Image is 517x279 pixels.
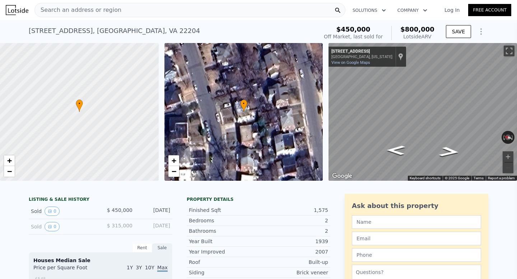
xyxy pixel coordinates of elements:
[152,243,172,252] div: Sale
[436,6,468,14] a: Log In
[7,156,12,165] span: +
[107,223,132,228] span: $ 315,000
[189,259,258,266] div: Roof
[502,131,506,144] button: Rotate counterclockwise
[171,167,176,176] span: −
[329,43,517,181] div: Street View
[31,222,95,231] div: Sold
[6,5,28,15] img: Lotside
[400,33,434,40] div: Lotside ARV
[324,33,383,40] div: Off Market, last sold for
[258,217,328,224] div: 2
[392,4,433,17] button: Company
[330,171,354,181] a: Open this area in Google Maps (opens a new window)
[336,25,371,33] span: $450,000
[445,176,469,180] span: © 2025 Google
[501,133,515,142] button: Reset the view
[352,215,481,229] input: Name
[331,60,370,65] a: View on Google Maps
[31,207,95,216] div: Sold
[189,248,258,255] div: Year Improved
[410,176,441,181] button: Keyboard shortcuts
[446,25,471,38] button: SAVE
[258,238,328,245] div: 1939
[157,265,168,272] span: Max
[352,201,481,211] div: Ask about this property
[171,156,176,165] span: +
[331,49,392,55] div: [STREET_ADDRESS]
[189,207,258,214] div: Finished Sqft
[35,6,121,14] span: Search an address or region
[258,269,328,276] div: Brick veneer
[168,155,179,166] a: Zoom in
[258,248,328,255] div: 2007
[329,43,517,181] div: Map
[138,222,170,231] div: [DATE]
[29,26,200,36] div: [STREET_ADDRESS] , [GEOGRAPHIC_DATA] , VA 22204
[189,269,258,276] div: Siding
[189,238,258,245] div: Year Built
[504,46,514,56] button: Toggle fullscreen view
[132,243,152,252] div: Rent
[138,207,170,216] div: [DATE]
[331,55,392,59] div: [GEOGRAPHIC_DATA], [US_STATE]
[240,100,247,107] span: •
[352,248,481,262] input: Phone
[503,162,513,173] button: Zoom out
[145,265,154,270] span: 10Y
[347,4,392,17] button: Solutions
[258,207,328,214] div: 1,575
[76,99,83,112] div: •
[76,100,83,107] span: •
[33,264,101,275] div: Price per Square Foot
[4,155,15,166] a: Zoom in
[352,232,481,245] input: Email
[189,217,258,224] div: Bedrooms
[7,167,12,176] span: −
[45,207,60,216] button: View historical data
[474,24,488,39] button: Show Options
[400,25,434,33] span: $800,000
[136,265,142,270] span: 3Y
[468,4,511,16] a: Free Account
[187,197,330,202] div: Property details
[29,197,172,204] div: LISTING & SALE HISTORY
[511,131,515,144] button: Rotate clockwise
[189,227,258,235] div: Bathrooms
[503,151,513,162] button: Zoom in
[379,143,413,157] path: Go North, S Ivy St
[398,53,403,61] a: Show location on map
[240,99,247,112] div: •
[33,257,168,264] div: Houses Median Sale
[127,265,133,270] span: 1Y
[330,171,354,181] img: Google
[258,227,328,235] div: 2
[474,176,484,180] a: Terms (opens in new tab)
[430,144,469,159] path: Go South, S Ivy St
[45,222,60,231] button: View historical data
[258,259,328,266] div: Built-up
[4,166,15,177] a: Zoom out
[168,166,179,177] a: Zoom out
[488,176,515,180] a: Report a problem
[107,207,132,213] span: $ 450,000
